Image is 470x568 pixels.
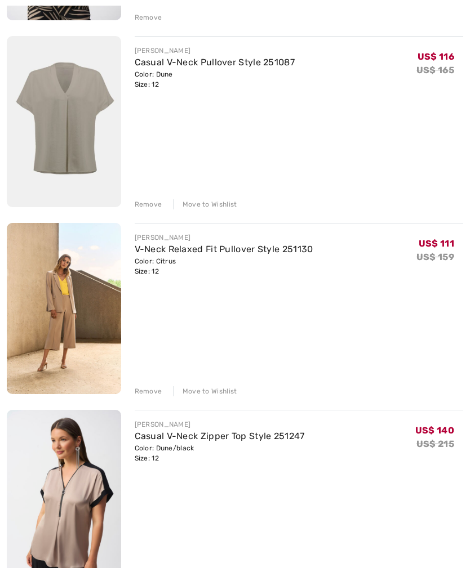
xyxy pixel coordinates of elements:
div: Color: Dune Size: 12 [135,70,295,90]
span: US$ 111 [419,239,454,249]
div: Color: Citrus Size: 12 [135,257,313,277]
a: V-Neck Relaxed Fit Pullover Style 251130 [135,244,313,255]
div: Move to Wishlist [173,200,237,210]
img: V-Neck Relaxed Fit Pullover Style 251130 [7,223,121,395]
div: Remove [135,200,162,210]
div: [PERSON_NAME] [135,46,295,56]
span: US$ 116 [418,52,454,62]
div: Color: Dune/black Size: 12 [135,444,305,464]
s: US$ 165 [416,65,454,76]
a: Casual V-Neck Zipper Top Style 251247 [135,431,305,442]
div: Remove [135,13,162,23]
div: Move to Wishlist [173,387,237,397]
s: US$ 159 [416,252,454,263]
a: Casual V-Neck Pullover Style 251087 [135,57,295,68]
s: US$ 215 [416,439,454,450]
div: [PERSON_NAME] [135,420,305,430]
img: Casual V-Neck Pullover Style 251087 [7,37,121,208]
span: US$ 140 [415,426,454,436]
div: [PERSON_NAME] [135,233,313,243]
div: Remove [135,387,162,397]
